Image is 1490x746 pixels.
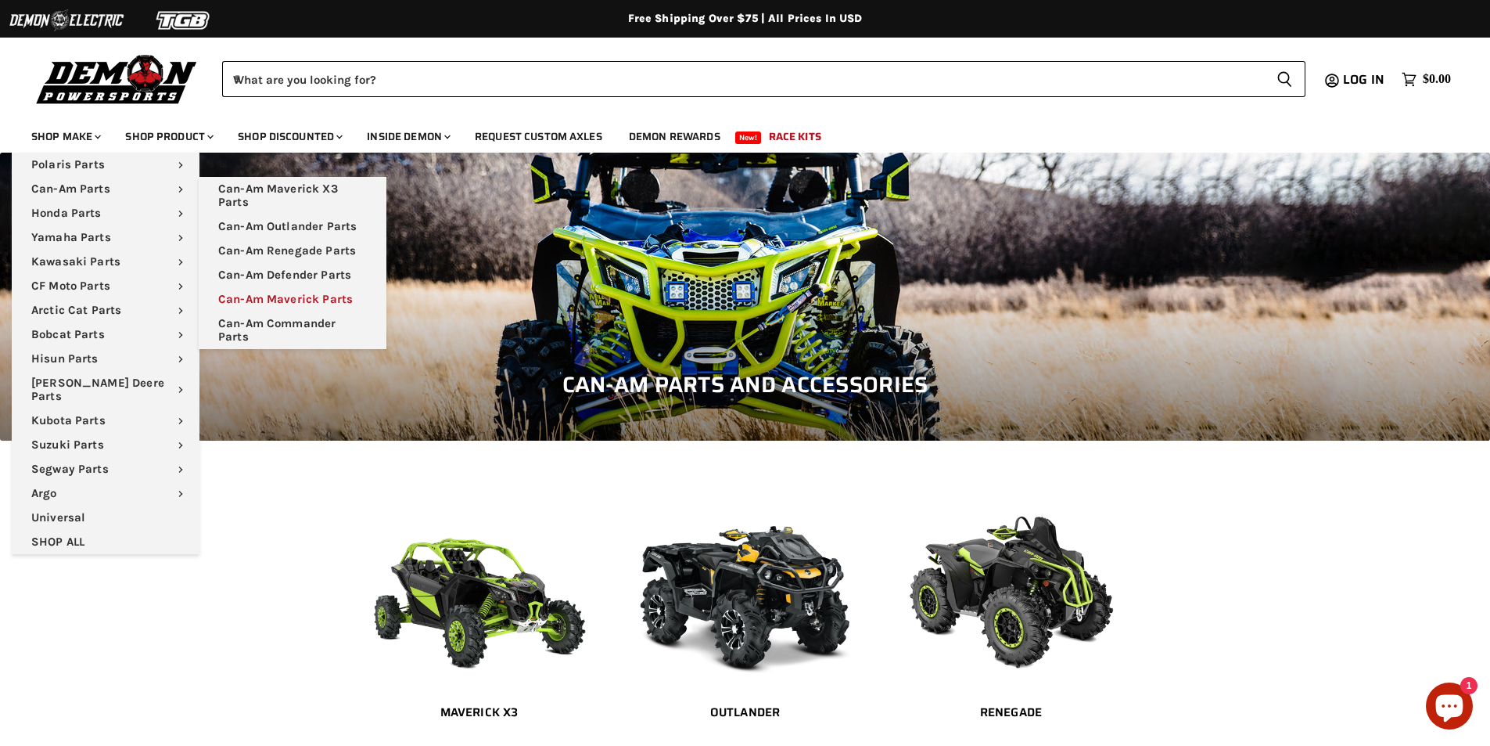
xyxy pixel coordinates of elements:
a: Hisun Parts [12,347,199,371]
img: Renegade [894,488,1129,683]
h1: Can-Am Parts and Accessories [23,372,1467,398]
img: Demon Powersports [31,51,203,106]
a: CF Moto Parts [12,274,199,298]
a: Segway Parts [12,457,199,481]
a: Can-Am Renegade Parts [199,239,386,263]
a: Kawasaki Parts [12,250,199,274]
a: SHOP ALL [12,530,199,554]
img: Demon Electric Logo 2 [8,5,125,35]
a: Argo [12,481,199,506]
a: Can-Am Commander Parts [199,312,386,349]
a: Kubota Parts [12,409,199,433]
ul: Main menu [20,114,1447,153]
a: Race Kits [757,121,833,153]
a: Suzuki Parts [12,433,199,457]
a: Polaris Parts [12,153,199,177]
span: Log in [1343,70,1384,89]
a: [PERSON_NAME] Deere Parts [12,371,199,409]
a: Arctic Cat Parts [12,298,199,323]
input: When autocomplete results are available use up and down arrows to review and enter to select [222,61,1264,97]
a: Honda Parts [12,201,199,225]
button: Search [1264,61,1305,97]
inbox-online-store-chat: Shopify online store chat [1421,683,1477,733]
img: Outlander [628,488,863,683]
a: Demon Rewards [617,121,732,153]
h2: Renegade [894,705,1129,721]
a: Universal [12,506,199,530]
a: Shop Discounted [226,121,352,153]
a: Inside Demon [355,121,460,153]
span: New! [735,132,762,144]
a: Can-Am Defender Parts [199,263,386,287]
a: Can-Am Parts [12,177,199,201]
a: Log in [1336,73,1394,87]
a: Can-Am Maverick X3 Parts [199,177,386,214]
a: Maverick X3 [362,695,597,731]
form: Product [222,61,1305,97]
a: Can-Am Maverick Parts [199,287,386,312]
a: Request Custom Axles [463,121,614,153]
div: Free Shipping Over $75 | All Prices In USD [120,12,1371,26]
ul: Main menu [199,177,386,349]
ul: Main menu [12,153,199,554]
h2: Maverick X3 [362,705,597,721]
a: Outlander [628,695,863,731]
a: Renegade [894,695,1129,731]
a: $0.00 [1394,68,1459,91]
a: Yamaha Parts [12,225,199,250]
span: $0.00 [1423,72,1451,87]
img: Maverick X3 [362,488,597,683]
a: Shop Make [20,121,110,153]
a: Can-Am Outlander Parts [199,214,386,239]
a: Shop Product [113,121,223,153]
a: Bobcat Parts [12,323,199,347]
img: TGB Logo 2 [125,5,242,35]
h2: Outlander [628,705,863,721]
